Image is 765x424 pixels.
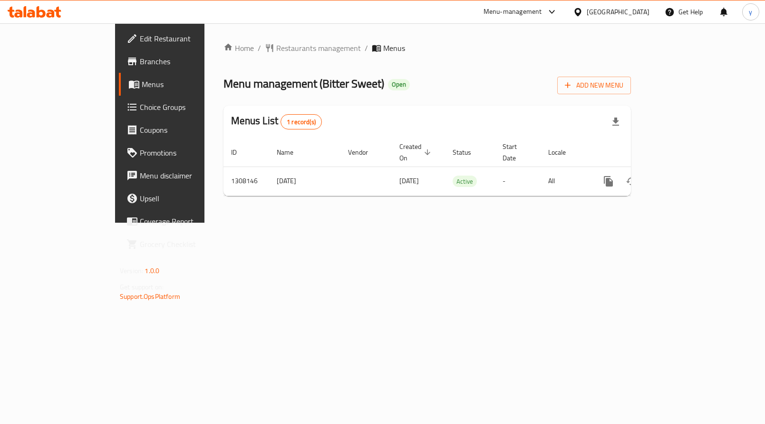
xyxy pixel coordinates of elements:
table: enhanced table [223,138,696,196]
span: y [749,7,752,17]
span: Coupons [140,124,235,136]
span: Menu disclaimer [140,170,235,181]
span: Start Date [503,141,529,164]
span: Promotions [140,147,235,158]
span: Menu management ( Bitter Sweet ) [223,73,384,94]
span: Name [277,147,306,158]
td: - [495,167,541,196]
span: Version: [120,265,143,277]
a: Edit Restaurant [119,27,243,50]
span: Grocery Checklist [140,238,235,250]
span: Restaurants management [276,42,361,54]
div: Open [388,79,410,90]
span: Choice Groups [140,101,235,113]
div: Export file [604,110,627,133]
span: Upsell [140,193,235,204]
a: Upsell [119,187,243,210]
a: Promotions [119,141,243,164]
span: Vendor [348,147,380,158]
button: Change Status [620,170,643,193]
span: 1 record(s) [281,118,321,127]
a: Coupons [119,118,243,141]
span: Created On [399,141,434,164]
span: Coverage Report [140,216,235,227]
span: ID [231,147,249,158]
span: Open [388,80,410,89]
a: Coverage Report [119,210,243,233]
span: Add New Menu [565,79,623,91]
span: Get support on: [120,281,164,293]
nav: breadcrumb [223,42,631,54]
span: Edit Restaurant [140,33,235,44]
span: Menus [383,42,405,54]
h2: Menus List [231,114,322,129]
a: Branches [119,50,243,73]
th: Actions [590,138,696,167]
span: Status [453,147,484,158]
span: [DATE] [399,175,419,187]
li: / [365,42,368,54]
li: / [258,42,261,54]
a: Restaurants management [265,42,361,54]
a: Menu disclaimer [119,164,243,187]
span: Menus [142,79,235,90]
span: Active [453,176,477,187]
span: Locale [548,147,578,158]
div: [GEOGRAPHIC_DATA] [587,7,649,17]
button: more [597,170,620,193]
button: Add New Menu [557,77,631,94]
div: Total records count [281,114,322,129]
span: 1.0.0 [145,265,159,277]
td: All [541,167,590,196]
a: Menus [119,73,243,96]
span: Branches [140,56,235,67]
a: Choice Groups [119,96,243,118]
td: [DATE] [269,167,340,196]
a: Support.OpsPlatform [120,290,180,303]
div: Menu-management [484,6,542,18]
td: 1308146 [223,167,269,196]
a: Grocery Checklist [119,233,243,256]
